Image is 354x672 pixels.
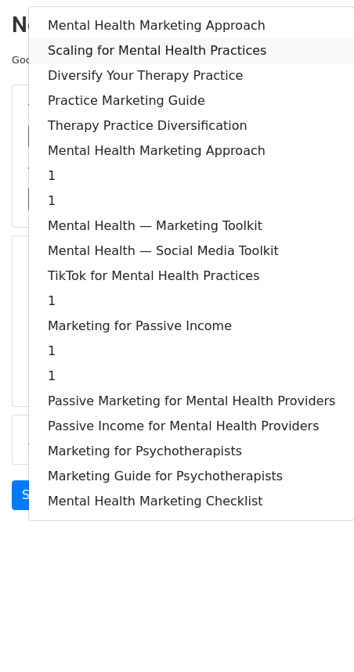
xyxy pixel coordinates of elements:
[29,214,354,239] a: Mental Health — Marketing Toolkit
[29,88,354,113] a: Practice Marketing Guide
[12,54,211,66] small: Google Sheet:
[29,138,354,164] a: Mental Health Marketing Approach
[29,164,354,189] a: 1
[29,264,354,289] a: TikTok for Mental Health Practices
[29,339,354,364] a: 1
[276,597,354,672] iframe: Chat Widget
[29,489,354,514] a: Mental Health Marketing Checklist
[29,414,354,439] a: Passive Income for Mental Health Providers
[29,189,354,214] a: 1
[29,289,354,314] a: 1
[29,314,354,339] a: Marketing for Passive Income
[29,389,354,414] a: Passive Marketing for Mental Health Providers
[29,239,354,264] a: Mental Health — Social Media Toolkit
[29,13,354,38] a: Mental Health Marketing Approach
[29,113,354,138] a: Therapy Practice Diversification
[29,464,354,489] a: Marketing Guide for Psychotherapists
[29,63,354,88] a: Diversify Your Therapy Practice
[12,12,342,38] h2: New Campaign
[29,364,354,389] a: 1
[12,480,63,510] a: Send
[29,439,354,464] a: Marketing for Psychotherapists
[29,38,354,63] a: Scaling for Mental Health Practices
